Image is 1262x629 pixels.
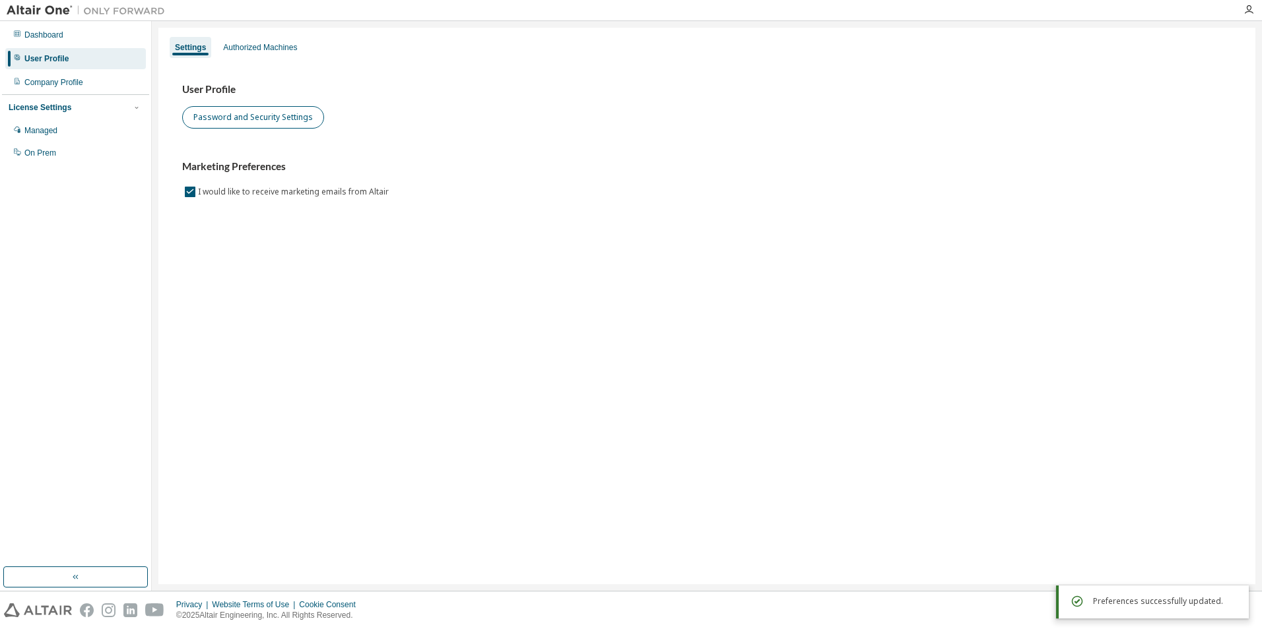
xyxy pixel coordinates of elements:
[80,603,94,617] img: facebook.svg
[24,53,69,64] div: User Profile
[212,599,299,610] div: Website Terms of Use
[4,603,72,617] img: altair_logo.svg
[24,125,57,136] div: Managed
[299,599,363,610] div: Cookie Consent
[24,30,63,40] div: Dashboard
[182,106,324,129] button: Password and Security Settings
[223,42,297,53] div: Authorized Machines
[145,603,164,617] img: youtube.svg
[198,184,391,200] label: I would like to receive marketing emails from Altair
[7,4,172,17] img: Altair One
[24,148,56,158] div: On Prem
[182,160,1232,173] h3: Marketing Preferences
[9,102,71,113] div: License Settings
[176,599,212,610] div: Privacy
[123,603,137,617] img: linkedin.svg
[176,610,364,621] p: © 2025 Altair Engineering, Inc. All Rights Reserved.
[24,77,83,88] div: Company Profile
[102,603,116,617] img: instagram.svg
[175,42,206,53] div: Settings
[1093,593,1238,609] div: Preferences successfully updated.
[182,83,1232,96] h3: User Profile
